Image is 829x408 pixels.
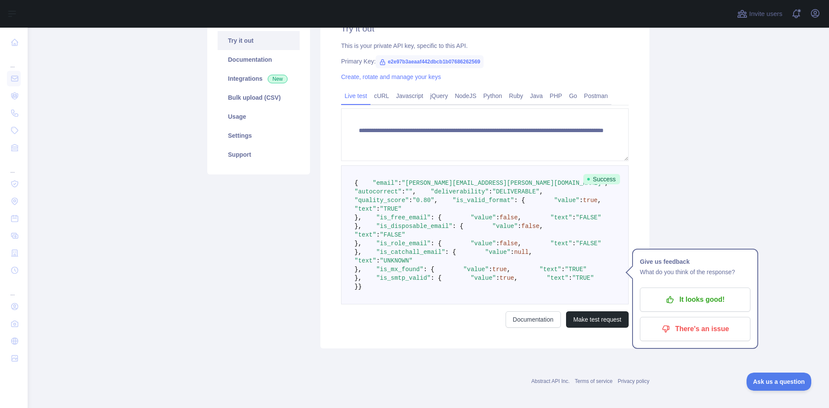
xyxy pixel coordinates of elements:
span: : [518,223,521,230]
span: "FALSE" [576,240,601,247]
span: , [518,240,521,247]
span: "TRUE" [565,266,586,273]
span: , [540,188,543,195]
span: : { [424,266,434,273]
span: "text" [547,275,568,281]
span: : [572,214,576,221]
span: "is_smtp_valid" [376,275,430,281]
a: Postman [581,89,611,103]
span: null [514,249,529,256]
a: Java [527,89,547,103]
span: : { [430,275,441,281]
p: It looks good! [646,292,744,307]
span: "[PERSON_NAME][EMAIL_ADDRESS][PERSON_NAME][DOMAIN_NAME]" [402,180,604,187]
span: : [402,188,405,195]
span: "email" [373,180,398,187]
span: "text" [354,231,376,238]
span: }, [354,266,362,273]
span: "is_disposable_email" [376,223,452,230]
a: Terms of service [575,378,612,384]
span: "deliverability" [430,188,488,195]
span: "value" [554,197,579,204]
span: "autocorrect" [354,188,402,195]
a: PHP [546,89,566,103]
a: Python [480,89,506,103]
span: }, [354,240,362,247]
span: }, [354,214,362,221]
span: "text" [551,214,572,221]
span: "text" [354,257,376,264]
a: Go [566,89,581,103]
span: Invite users [749,9,782,19]
span: "value" [471,214,496,221]
span: "is_role_email" [376,240,430,247]
span: : { [514,197,525,204]
span: "FALSE" [380,231,405,238]
a: NodeJS [451,89,480,103]
span: , [412,188,416,195]
span: e2e97b3aeaaf442dbcb1b07686262569 [376,55,484,68]
span: false [500,240,518,247]
span: "0.80" [412,197,434,204]
p: There's an issue [646,322,744,336]
button: It looks good! [640,288,750,312]
span: "TRUE" [380,206,402,212]
a: Bulk upload (CSV) [218,88,300,107]
span: }, [354,275,362,281]
span: true [492,266,507,273]
span: : { [452,223,463,230]
span: "FALSE" [576,214,601,221]
div: ... [7,157,21,174]
span: "text" [540,266,561,273]
span: "text" [354,206,376,212]
span: : [489,266,492,273]
span: false [522,223,540,230]
span: , [598,197,601,204]
span: , [540,223,543,230]
span: "value" [471,240,496,247]
span: false [500,214,518,221]
a: cURL [370,89,392,103]
span: , [434,197,438,204]
a: Create, rotate and manage your keys [341,73,441,80]
span: , [507,266,510,273]
span: : [496,275,500,281]
span: : [376,257,380,264]
span: } [354,283,358,290]
span: New [268,75,288,83]
span: "TRUE" [572,275,594,281]
span: , [514,275,518,281]
h1: Give us feedback [640,256,750,267]
span: "value" [492,223,518,230]
span: : [561,266,565,273]
div: ... [7,52,21,69]
a: Settings [218,126,300,145]
span: "is_catchall_email" [376,249,445,256]
span: "" [405,188,413,195]
span: : [572,240,576,247]
a: Javascript [392,89,427,103]
span: : { [445,249,456,256]
iframe: Toggle Customer Support [747,373,812,391]
button: There's an issue [640,317,750,341]
span: : [579,197,583,204]
span: "value" [463,266,489,273]
div: ... [7,280,21,297]
div: Primary Key: [341,57,629,66]
span: : [409,197,412,204]
div: This is your private API key, specific to this API. [341,41,629,50]
span: , [528,249,532,256]
p: What do you think of the response? [640,267,750,277]
a: Privacy policy [618,378,649,384]
span: : { [430,214,441,221]
span: : [510,249,514,256]
span: "value" [485,249,511,256]
a: Live test [341,89,370,103]
span: "quality_score" [354,197,409,204]
span: }, [354,223,362,230]
span: : { [430,240,441,247]
span: : [496,240,500,247]
a: Abstract API Inc. [532,378,570,384]
span: , [518,214,521,221]
span: : [376,206,380,212]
